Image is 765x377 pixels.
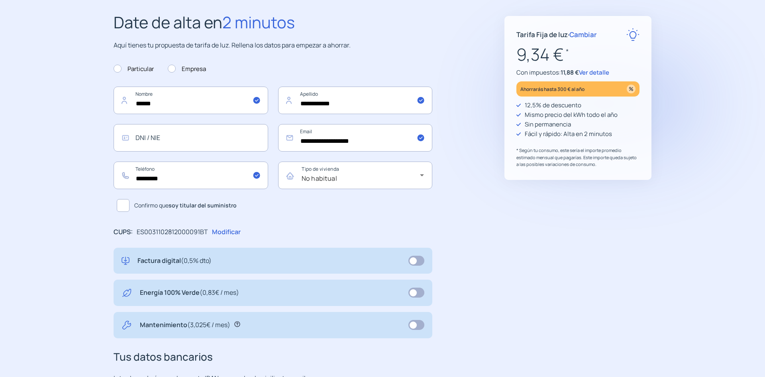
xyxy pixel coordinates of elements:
h3: Tus datos bancarios [114,349,432,365]
p: 12,5% de descuento [525,101,581,110]
p: Ahorrarás hasta 300 € al año [520,85,585,94]
span: (0,83€ / mes) [200,288,239,297]
span: (0,5% dto) [181,256,212,265]
p: Mismo precio del kWh todo el año [525,110,618,120]
span: Confirmo que [134,201,237,210]
p: * Según tu consumo, este sería el importe promedio estimado mensual que pagarías. Este importe qu... [516,147,639,168]
img: energy-green.svg [122,288,132,298]
mat-label: Tipo de vivienda [302,166,339,173]
span: 2 minutos [222,11,295,33]
p: Tarifa Fija de luz · [516,29,597,40]
span: Ver detalle [579,68,609,77]
b: soy titular del suministro [169,201,237,209]
img: percentage_icon.svg [627,85,636,93]
p: Sin permanencia [525,120,571,129]
span: No habitual [302,174,337,183]
label: Empresa [168,64,206,74]
span: 11,88 € [561,68,579,77]
span: Cambiar [569,30,597,39]
p: Con impuestos: [516,68,639,77]
p: Aquí tienes tu propuesta de tarifa de luz. Rellena los datos para empezar a ahorrar. [114,40,432,51]
label: Particular [114,64,154,74]
img: tool.svg [122,320,132,330]
p: Modificar [212,227,241,237]
span: (3,025€ / mes) [187,320,230,329]
p: ES0031102812000091BT [137,227,208,237]
p: Mantenimiento [140,320,230,330]
img: rate-E.svg [626,28,639,41]
h2: Date de alta en [114,10,432,35]
p: 9,34 € [516,41,639,68]
p: CUPS: [114,227,133,237]
p: Factura digital [137,256,212,266]
p: Energía 100% Verde [140,288,239,298]
img: digital-invoice.svg [122,256,129,266]
p: Fácil y rápido: Alta en 2 minutos [525,129,612,139]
